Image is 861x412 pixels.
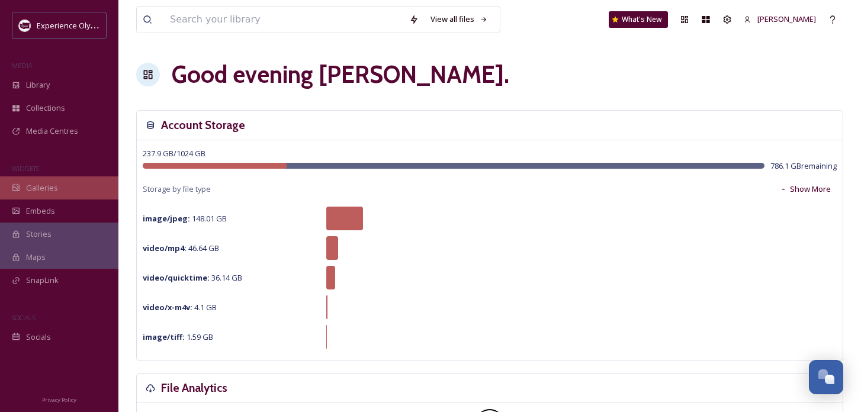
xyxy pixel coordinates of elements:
[770,160,837,172] span: 786.1 GB remaining
[143,272,210,283] strong: video/quicktime :
[42,392,76,406] a: Privacy Policy
[12,313,36,322] span: SOCIALS
[26,205,55,217] span: Embeds
[42,396,76,404] span: Privacy Policy
[12,61,33,70] span: MEDIA
[26,125,78,137] span: Media Centres
[757,14,816,24] span: [PERSON_NAME]
[143,243,187,253] strong: video/mp4 :
[164,7,403,33] input: Search your library
[26,182,58,194] span: Galleries
[774,178,837,201] button: Show More
[19,20,31,31] img: download.jpeg
[143,148,205,159] span: 237.9 GB / 1024 GB
[12,164,39,173] span: WIDGETS
[26,79,50,91] span: Library
[26,102,65,114] span: Collections
[143,272,242,283] span: 36.14 GB
[161,379,227,397] h3: File Analytics
[26,331,51,343] span: Socials
[609,11,668,28] a: What's New
[143,243,219,253] span: 46.64 GB
[143,184,211,195] span: Storage by file type
[143,213,227,224] span: 148.01 GB
[738,8,822,31] a: [PERSON_NAME]
[425,8,494,31] a: View all files
[172,57,509,92] h1: Good evening [PERSON_NAME] .
[143,302,192,313] strong: video/x-m4v :
[37,20,107,31] span: Experience Olympia
[26,252,46,263] span: Maps
[809,360,843,394] button: Open Chat
[161,117,245,134] h3: Account Storage
[26,275,59,286] span: SnapLink
[143,213,190,224] strong: image/jpeg :
[143,331,213,342] span: 1.59 GB
[143,302,217,313] span: 4.1 GB
[143,331,185,342] strong: image/tiff :
[26,228,52,240] span: Stories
